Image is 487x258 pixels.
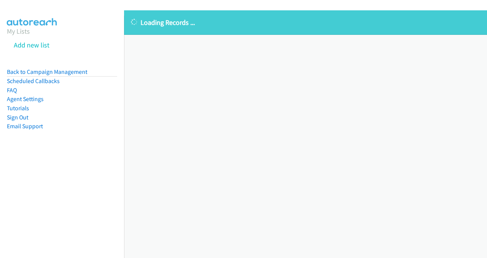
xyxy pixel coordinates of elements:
a: Back to Campaign Management [7,68,87,75]
a: Add new list [14,41,49,49]
a: Agent Settings [7,95,44,103]
a: My Lists [7,27,30,36]
a: Scheduled Callbacks [7,77,60,85]
a: Tutorials [7,105,29,112]
a: FAQ [7,87,17,94]
p: Loading Records ... [131,17,480,28]
a: Sign Out [7,114,28,121]
a: Email Support [7,122,43,130]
